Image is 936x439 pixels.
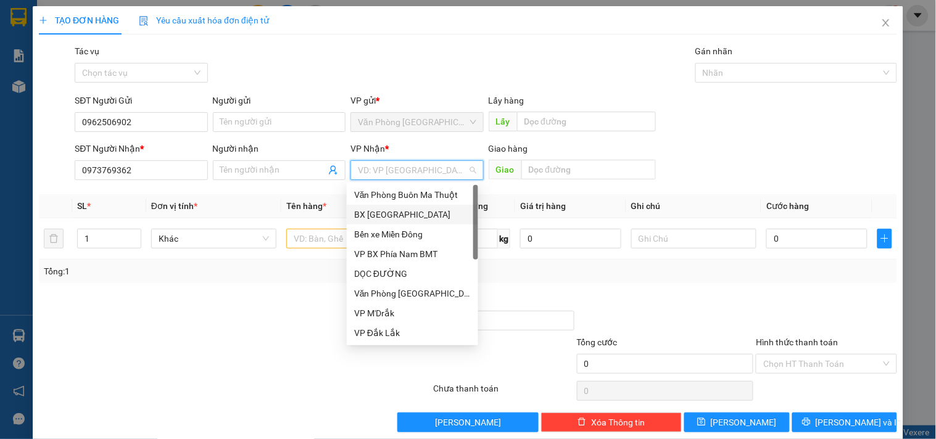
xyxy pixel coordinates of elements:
input: VD: Bàn, Ghế [286,229,412,248]
span: Lấy hàng [489,96,524,105]
button: printer[PERSON_NAME] và In [792,412,897,432]
div: Văn Phòng Tân Phú [347,284,478,303]
div: Chưa thanh toán [432,382,575,403]
div: Văn Phòng Buôn Ma Thuột [347,185,478,205]
div: Văn Phòng [GEOGRAPHIC_DATA] [10,10,136,40]
div: VP M'Drắk [347,303,478,323]
span: Giá trị hàng [520,201,566,211]
span: printer [802,417,811,427]
label: Hình thức thanh toán [756,337,838,347]
span: save [697,417,706,427]
span: Lấy [489,112,517,131]
span: Yêu cầu xuất hóa đơn điện tử [139,15,269,25]
div: BX [GEOGRAPHIC_DATA] [354,208,471,221]
div: Người gửi [213,94,346,107]
span: Đơn vị tính [151,201,197,211]
label: Gán nhãn [695,46,733,56]
div: Văn Phòng [GEOGRAPHIC_DATA] [354,287,471,300]
div: SĐT Người Nhận [75,142,207,155]
span: close [881,18,891,28]
button: deleteXóa Thông tin [541,412,682,432]
div: SĐT Người Gửi [75,94,207,107]
div: 0392462147 [10,40,136,57]
div: DỌC ĐƯỜNG [354,267,471,281]
div: Văn Phòng Buôn Ma Thuột [354,188,471,202]
div: DỌC ĐƯỜNG [347,264,478,284]
span: [PERSON_NAME] [435,416,501,429]
div: Bến xe Miền Đông [354,228,471,241]
input: Ghi Chú [631,229,756,248]
span: delete [578,417,586,427]
div: QUỲNH [144,40,231,55]
button: Close [869,6,903,41]
span: Nhận: [144,12,174,25]
div: VP Đắk Lắk [347,323,478,343]
div: Bến xe Miền Đông [347,224,478,244]
span: Văn Phòng Tân Phú [358,113,476,131]
span: Gửi: [10,12,30,25]
span: Tổng cước [577,337,618,347]
div: VP M'Drắk [354,306,471,320]
button: [PERSON_NAME] [397,412,538,432]
button: delete [44,229,64,248]
button: save[PERSON_NAME] [684,412,789,432]
div: VP BX Phía Nam BMT [347,244,478,264]
img: icon [139,16,149,26]
span: plus [878,234,892,244]
span: kg [498,229,510,248]
span: SL [77,201,87,211]
span: plus [39,16,48,25]
input: Dọc đường [517,112,656,131]
span: Xóa Thông tin [591,416,645,429]
button: plus [877,229,892,248]
label: Tác vụ [75,46,99,56]
div: VP Đắk Lắk [354,326,471,340]
div: VP gửi [350,94,483,107]
span: Giao [489,160,521,179]
span: TẠO ĐƠN HÀNG [39,15,119,25]
span: [PERSON_NAME] [711,416,777,429]
div: 0963073238 [144,55,231,72]
div: VP BX Phía Nam BMT [354,247,471,261]
span: Giao hàng [489,144,528,154]
span: [PERSON_NAME] và In [816,416,902,429]
input: Dọc đường [521,160,656,179]
input: 0 [520,229,621,248]
span: Cước hàng [766,201,809,211]
div: Người nhận [213,142,346,155]
div: Tổng: 1 [44,265,362,278]
th: Ghi chú [626,194,761,218]
span: VP Nhận [350,144,385,154]
span: user-add [328,165,338,175]
span: Khác [159,229,269,248]
span: DĐ: [144,79,162,92]
div: Sông Hinh [144,10,231,40]
span: Tên hàng [286,201,326,211]
span: CX EABAR [144,72,203,115]
div: BX Tây Ninh [347,205,478,224]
